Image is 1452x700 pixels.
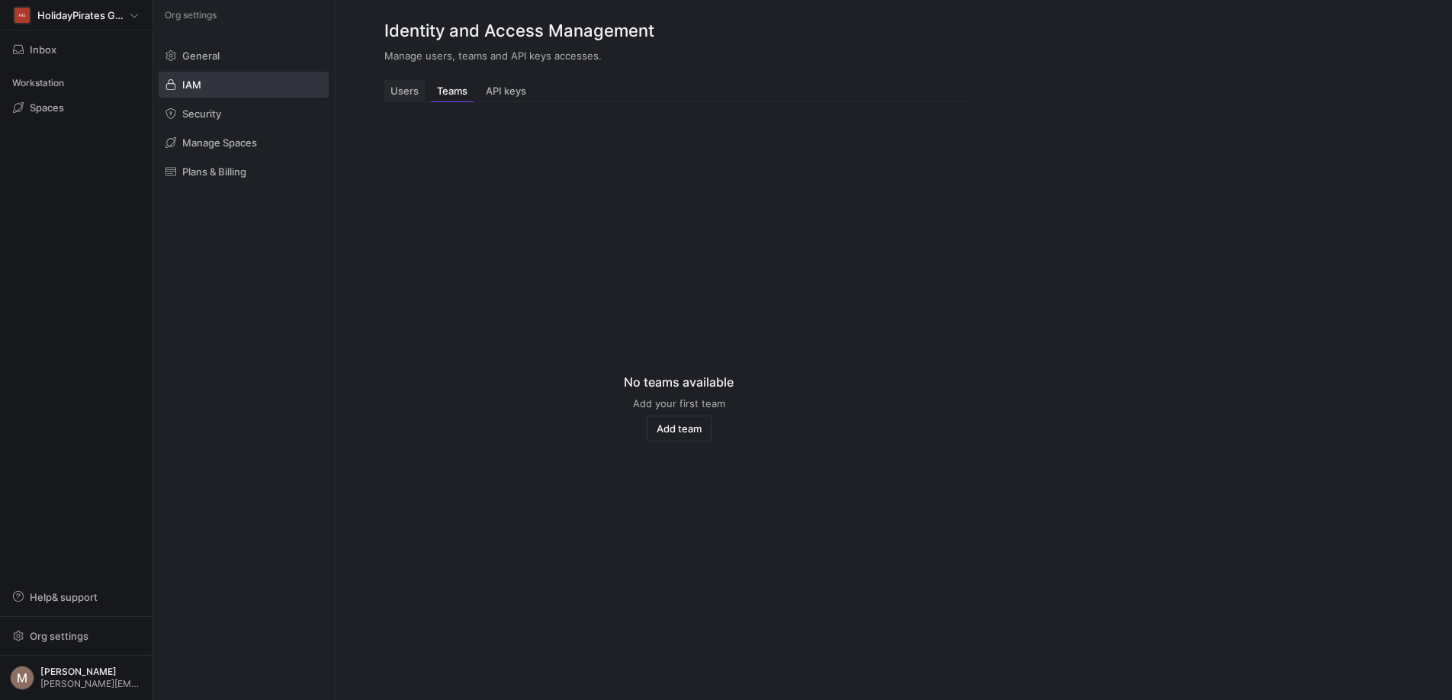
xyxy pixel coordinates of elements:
span: Security [182,108,221,120]
a: Spaces [6,95,146,120]
span: IAM [182,79,201,91]
button: https://lh3.googleusercontent.com/a/ACg8ocKol4o6B_bu5GRGDcQxgnmQMPWwKnT3Bb0vvMepawBZ=s96-c[PERSON... [6,662,146,694]
span: Inbox [30,43,56,56]
span: Plans & Billing [182,165,246,178]
span: Manage Spaces [182,136,257,149]
span: Users [390,86,419,96]
span: API keys [486,86,526,96]
button: Org settings [6,623,146,649]
h3: No teams available [624,373,734,391]
span: Org settings [165,10,217,21]
span: Org settings [30,630,88,642]
span: General [182,50,220,62]
span: [PERSON_NAME][EMAIL_ADDRESS][DOMAIN_NAME] [40,679,142,689]
span: [PERSON_NAME] [40,666,142,677]
span: Add team [657,422,702,435]
a: IAM [159,72,329,98]
span: Teams [437,86,467,96]
span: Add your first team [633,397,725,409]
img: https://lh3.googleusercontent.com/a/ACg8ocKol4o6B_bu5GRGDcQxgnmQMPWwKnT3Bb0vvMepawBZ=s96-c [10,666,34,690]
span: Spaces [30,101,64,114]
a: Security [159,101,329,127]
a: Plans & Billing [159,159,329,185]
a: Manage Spaces [159,130,329,156]
a: Org settings [6,631,146,644]
div: Workstation [6,72,146,95]
button: Inbox [6,37,146,63]
div: HG [14,8,30,23]
span: HolidayPirates GmBH [37,9,130,21]
span: Help & support [30,591,98,603]
p: Manage users, teams and API keys accesses. [384,50,973,62]
a: General [159,43,329,69]
button: Help& support [6,584,146,610]
button: Add team [647,416,712,442]
h2: Identity and Access Management [384,18,973,43]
